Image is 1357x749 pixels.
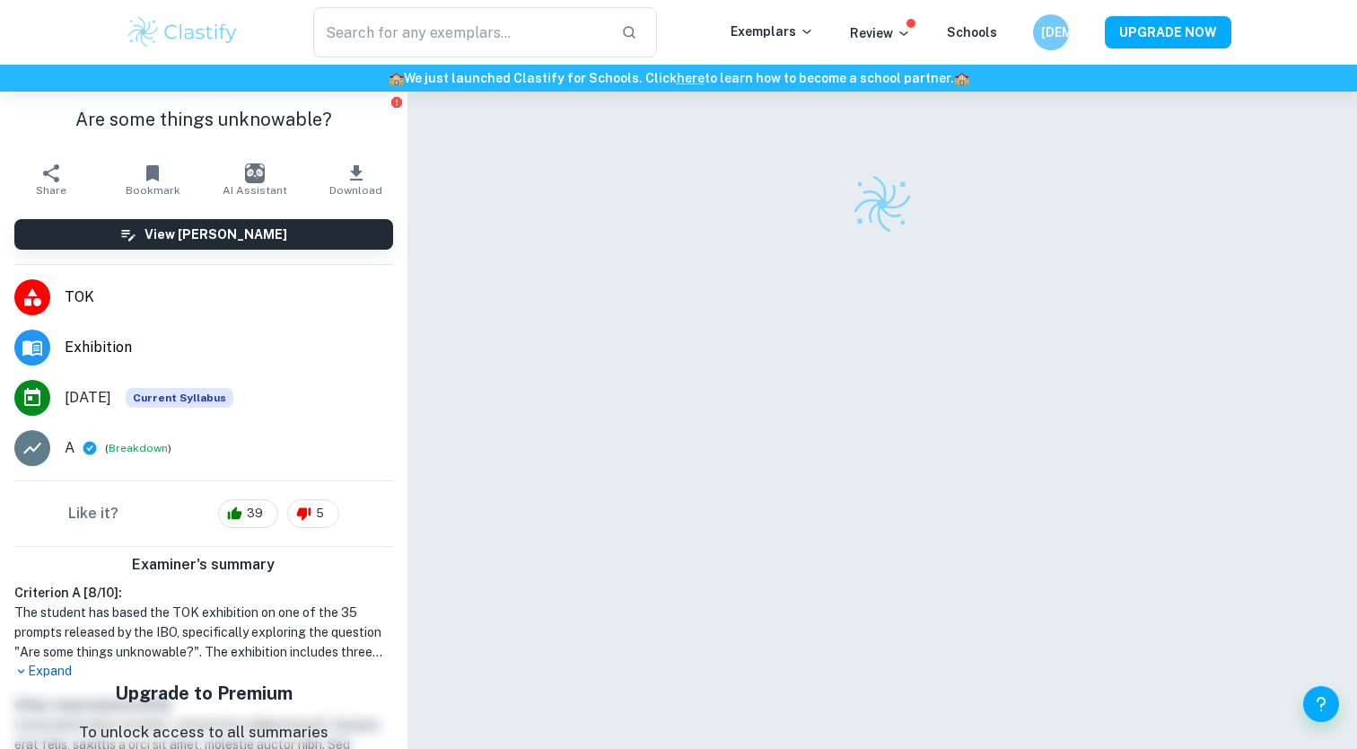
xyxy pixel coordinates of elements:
div: 5 [287,499,339,528]
img: AI Assistant [245,163,265,183]
button: [DEMOGRAPHIC_DATA] [1033,14,1069,50]
button: UPGRADE NOW [1105,16,1231,48]
span: [DATE] [65,387,111,409]
h1: The student has based the TOK exhibition on one of the 35 prompts released by the IBO, specifical... [14,603,393,662]
p: A [65,437,74,459]
span: Download [329,184,382,197]
a: Schools [947,25,997,40]
button: Bookmark [101,154,203,205]
div: 39 [218,499,278,528]
h6: Criterion A [ 8 / 10 ]: [14,583,393,603]
span: Bookmark [126,184,180,197]
h6: Like it? [68,503,118,524]
a: here [677,71,705,85]
span: Share [36,184,66,197]
span: 5 [306,505,334,523]
p: To unlock access to all summaries [79,721,328,745]
h6: View [PERSON_NAME] [144,225,287,244]
div: This exemplar is based on the current syllabus. Feel free to refer to it for inspiration/ideas wh... [126,388,233,408]
h5: Upgrade to Premium [79,680,328,707]
button: Breakdown [109,440,168,456]
p: Exemplars [731,22,814,41]
span: Exhibition [65,337,393,358]
span: TOK [65,286,393,308]
span: AI Assistant [223,184,287,197]
button: Report issue [390,95,404,109]
p: Review [850,23,911,43]
span: 39 [237,505,273,523]
p: Expand [14,662,393,681]
h1: Are some things unknowable? [14,106,393,133]
span: Current Syllabus [126,388,233,408]
span: 🏫 [389,71,404,85]
button: Help and Feedback [1303,686,1339,722]
h6: Examiner's summary [7,554,400,576]
input: Search for any exemplars... [313,7,607,57]
button: View [PERSON_NAME] [14,219,393,250]
span: 🏫 [954,71,969,85]
span: ( ) [105,440,171,457]
h6: [DEMOGRAPHIC_DATA] [1041,22,1062,42]
h6: We just launched Clastify for Schools. Click to learn how to become a school partner. [4,68,1353,88]
button: AI Assistant [204,154,305,205]
img: Clastify logo [126,14,240,50]
img: Clastify logo [851,172,914,235]
button: Download [305,154,407,205]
